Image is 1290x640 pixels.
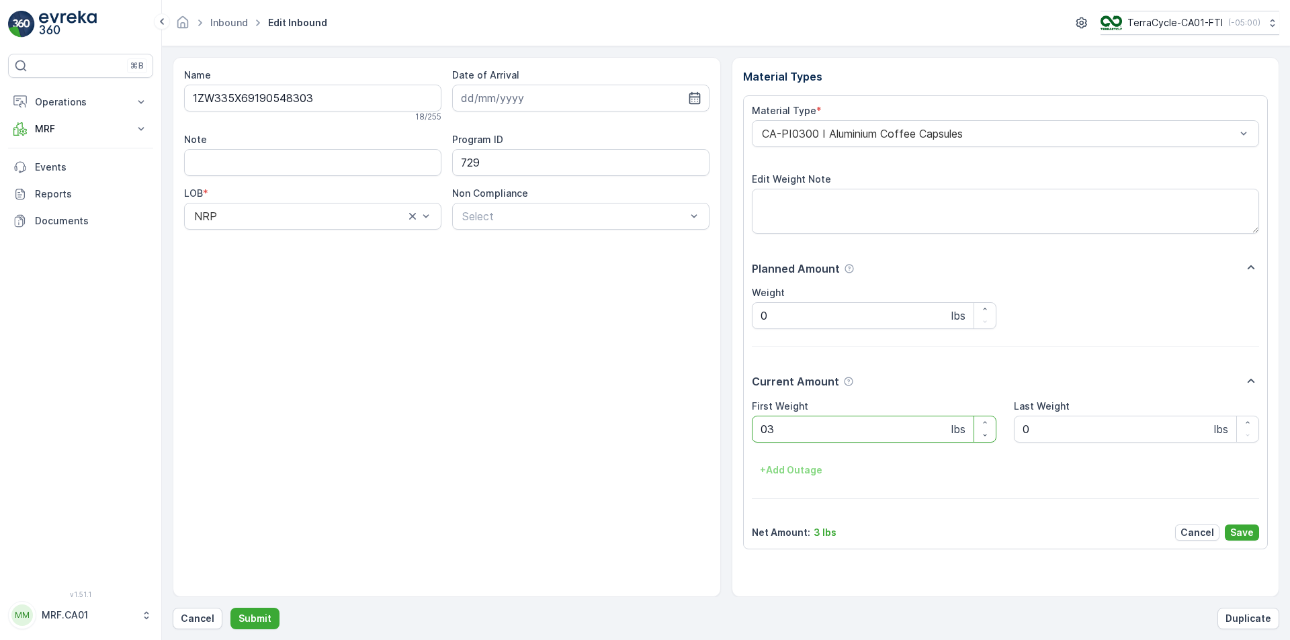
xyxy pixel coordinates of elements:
[8,208,153,234] a: Documents
[11,604,33,626] div: MM
[8,601,153,629] button: MMMRF.CA01
[184,134,207,145] label: Note
[415,111,441,122] p: 18 / 255
[752,400,808,412] label: First Weight
[1101,11,1279,35] button: TerraCycle-CA01-FTI(-05:00)
[230,608,279,629] button: Submit
[752,459,830,481] button: +Add Outage
[452,69,519,81] label: Date of Arrival
[8,181,153,208] a: Reports
[752,173,831,185] label: Edit Weight Note
[173,608,222,629] button: Cancel
[752,287,785,298] label: Weight
[452,187,528,199] label: Non Compliance
[1225,524,1259,541] button: Save
[181,612,214,625] p: Cancel
[462,208,686,224] p: Select
[175,20,190,32] a: Homepage
[844,263,855,274] div: Help Tooltip Icon
[8,116,153,142] button: MRF
[1214,421,1228,437] p: lbs
[8,590,153,598] span: v 1.51.1
[760,463,822,477] p: + Add Outage
[951,421,965,437] p: lbs
[1180,526,1214,539] p: Cancel
[239,612,271,625] p: Submit
[752,526,810,539] p: Net Amount :
[35,214,148,228] p: Documents
[210,17,248,28] a: Inbound
[1228,17,1260,28] p: ( -05:00 )
[1127,16,1223,30] p: TerraCycle-CA01-FTI
[752,373,839,390] p: Current Amount
[1230,526,1254,539] p: Save
[1217,608,1279,629] button: Duplicate
[35,95,126,109] p: Operations
[265,16,330,30] span: Edit Inbound
[752,261,840,277] p: Planned Amount
[843,376,854,387] div: Help Tooltip Icon
[42,608,134,622] p: MRF.CA01
[8,11,35,38] img: logo
[8,154,153,181] a: Events
[35,122,126,136] p: MRF
[452,85,709,111] input: dd/mm/yyyy
[752,105,816,116] label: Material Type
[814,526,836,539] p: 3 lbs
[1101,15,1122,30] img: TC_BVHiTW6.png
[184,187,203,199] label: LOB
[1014,400,1070,412] label: Last Weight
[1175,524,1219,541] button: Cancel
[35,187,148,201] p: Reports
[8,89,153,116] button: Operations
[452,134,503,145] label: Program ID
[130,60,144,71] p: ⌘B
[35,161,148,174] p: Events
[1225,612,1271,625] p: Duplicate
[743,68,1268,85] p: Material Types
[39,11,97,38] img: logo_light-DOdMpM7g.png
[184,69,211,81] label: Name
[951,308,965,324] p: lbs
